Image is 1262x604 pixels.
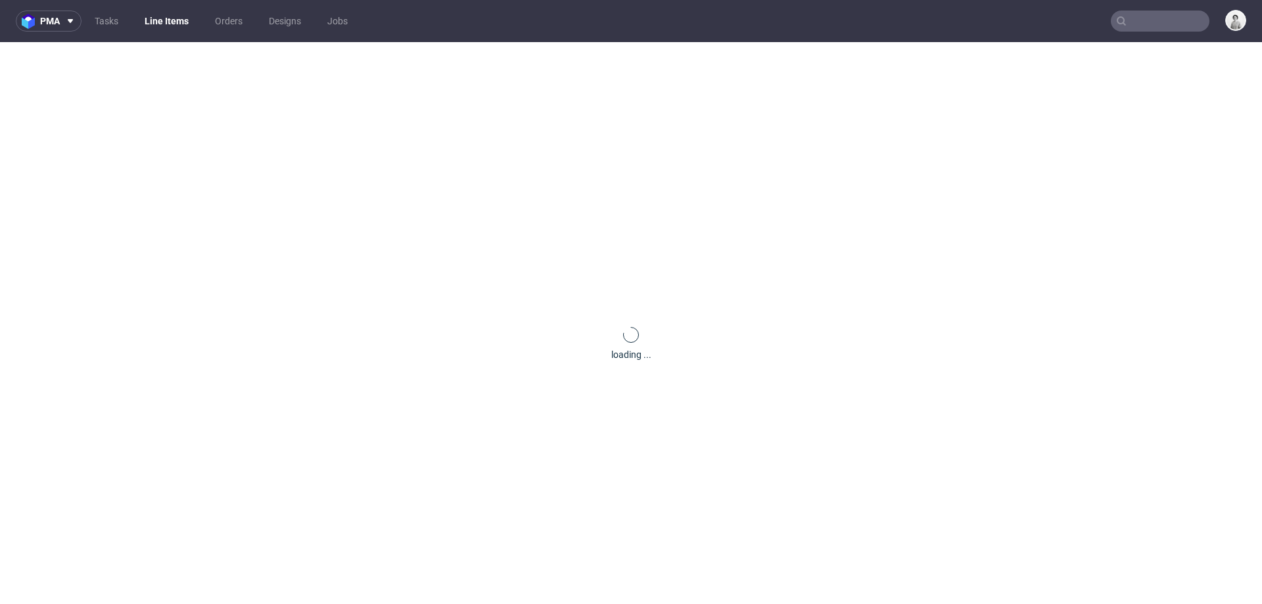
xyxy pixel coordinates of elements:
div: loading ... [611,348,651,361]
a: Jobs [319,11,356,32]
a: Line Items [137,11,197,32]
img: Dudek Mariola [1227,11,1245,30]
a: Tasks [87,11,126,32]
a: Designs [261,11,309,32]
a: Orders [207,11,250,32]
button: pma [16,11,82,32]
span: pma [40,16,60,26]
img: logo [22,14,40,29]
